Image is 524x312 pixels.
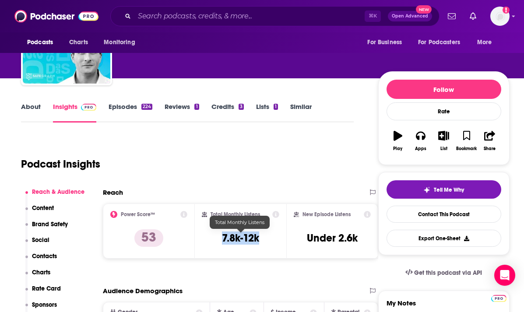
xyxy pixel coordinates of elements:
div: 3 [239,104,244,110]
h2: Total Monthly Listens [211,211,260,217]
span: Charts [69,36,88,49]
button: Content [25,204,54,221]
div: Rate [387,102,501,120]
p: Brand Safety [32,221,68,228]
span: Tell Me Why [434,186,464,193]
p: Contacts [32,252,57,260]
button: Play [387,125,409,157]
a: Contact This Podcast [387,206,501,223]
a: Credits3 [211,102,244,123]
img: User Profile [490,7,510,26]
p: Rate Card [32,285,61,292]
p: Reach & Audience [32,188,84,196]
div: Bookmark [456,146,477,151]
h3: Under 2.6k [307,231,358,245]
img: Podchaser Pro [491,295,506,302]
span: More [477,36,492,49]
img: Podchaser - Follow, Share and Rate Podcasts [14,8,98,25]
button: List [432,125,455,157]
span: ⌘ K [365,11,381,22]
a: Show notifications dropdown [444,9,459,24]
div: List [440,146,447,151]
h2: Audience Demographics [103,287,183,295]
button: open menu [21,34,64,51]
div: 1 [274,104,278,110]
button: Brand Safety [25,221,68,237]
p: Content [32,204,54,212]
div: Share [484,146,496,151]
button: Follow [387,80,501,99]
button: Export One-Sheet [387,230,501,247]
a: Reviews1 [165,102,199,123]
a: Get this podcast via API [398,262,489,284]
button: Open AdvancedNew [388,11,432,21]
span: Open Advanced [392,14,428,18]
p: Charts [32,269,50,276]
button: Charts [25,269,51,285]
div: Search podcasts, credits, & more... [110,6,440,26]
div: Open Intercom Messenger [494,265,515,286]
a: Similar [290,102,312,123]
a: Charts [63,34,93,51]
div: 1 [194,104,199,110]
h2: New Episode Listens [302,211,351,217]
p: Social [32,236,49,244]
button: open menu [471,34,503,51]
a: About [21,102,41,123]
button: Reach & Audience [25,188,85,204]
span: Total Monthly Listens [215,219,264,225]
button: open menu [412,34,473,51]
button: tell me why sparkleTell Me Why [387,180,501,199]
p: Sponsors [32,301,57,308]
button: open menu [98,34,146,51]
input: Search podcasts, credits, & more... [134,9,365,23]
span: For Business [367,36,402,49]
svg: Add a profile image [503,7,510,14]
button: Bookmark [455,125,478,157]
img: tell me why sparkle [423,186,430,193]
button: Share [478,125,501,157]
a: Pro website [491,294,506,302]
p: 53 [134,229,163,247]
button: Contacts [25,252,57,269]
h2: Power Score™ [121,211,155,217]
a: Episodes224 [109,102,152,123]
h2: Reach [103,188,123,196]
div: 224 [141,104,152,110]
a: Lists1 [256,102,278,123]
button: Rate Card [25,285,61,301]
span: Logged in as collectedstrategies [490,7,510,26]
span: Podcasts [27,36,53,49]
h3: 7.8k-12k [222,231,259,245]
div: Apps [415,146,426,151]
img: Podchaser Pro [81,104,96,111]
span: For Podcasters [418,36,460,49]
div: Play [393,146,402,151]
button: Show profile menu [490,7,510,26]
button: open menu [361,34,413,51]
span: Get this podcast via API [414,269,482,277]
a: Show notifications dropdown [466,9,480,24]
span: Monitoring [104,36,135,49]
h1: Podcast Insights [21,158,100,171]
button: Social [25,236,50,252]
a: InsightsPodchaser Pro [53,102,96,123]
span: New [416,5,432,14]
button: Apps [409,125,432,157]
